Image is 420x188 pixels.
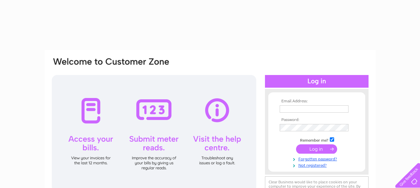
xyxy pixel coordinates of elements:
[278,136,356,143] td: Remember me?
[280,155,356,162] a: Forgotten password?
[278,118,356,122] th: Password:
[296,144,337,154] input: Submit
[280,162,356,168] a: Not registered?
[278,99,356,104] th: Email Address:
